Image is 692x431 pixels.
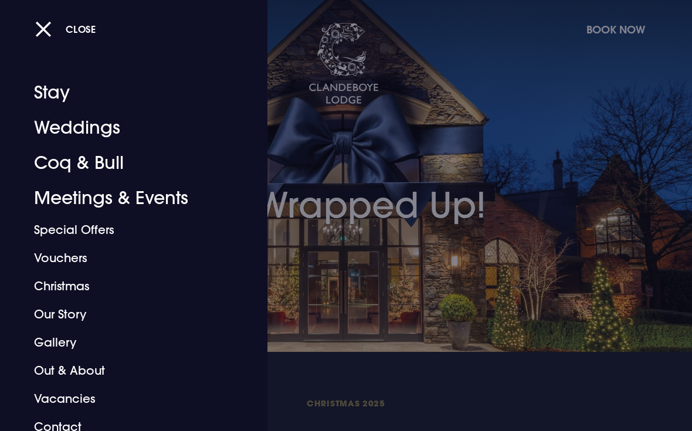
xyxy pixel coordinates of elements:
a: Out & About [34,357,218,385]
a: Special Offers [34,216,218,244]
a: Christmas [34,272,218,300]
a: Gallery [34,328,218,357]
a: Stay [34,75,218,110]
a: Weddings [34,110,218,145]
a: Meetings & Events [34,181,218,216]
button: Close [35,17,96,41]
a: Vouchers [34,244,218,272]
span: Close [66,23,96,35]
a: Vacancies [34,385,218,413]
a: Coq & Bull [34,145,218,181]
a: Our Story [34,300,218,328]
